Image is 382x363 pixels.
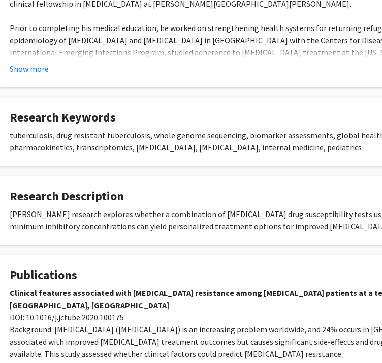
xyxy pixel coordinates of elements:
iframe: Chat [8,317,43,355]
button: Show more [10,63,49,75]
span: DOI: 10.1016/j.jctube.2020.100175 [10,312,124,322]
